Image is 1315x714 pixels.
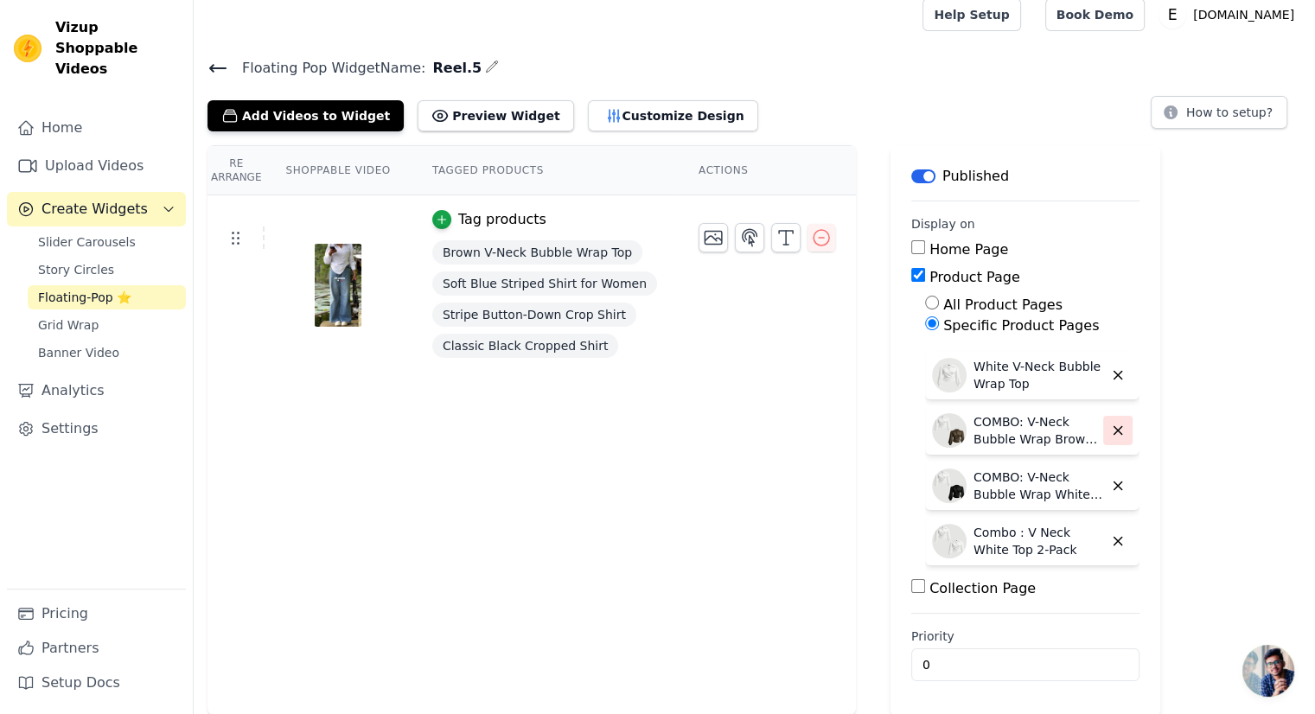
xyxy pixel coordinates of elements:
span: Story Circles [38,261,114,278]
a: Home [7,111,186,145]
a: Settings [7,411,186,446]
button: Create Widgets [7,192,186,226]
span: Grid Wrap [38,316,99,334]
button: Change Thumbnail [699,223,728,252]
label: Home Page [929,241,1008,258]
a: Floating-Pop ⭐ [28,285,186,309]
label: All Product Pages [943,296,1063,313]
span: Reel.5 [425,58,482,79]
a: Analytics [7,373,186,408]
div: Open chat [1242,645,1294,697]
a: Setup Docs [7,666,186,700]
a: Story Circles [28,258,186,282]
span: Banner Video [38,344,119,361]
span: Create Widgets [41,199,148,220]
legend: Display on [911,215,975,233]
label: Priority [911,628,1139,645]
button: How to setup? [1151,96,1287,129]
img: COMBO: V-Neck Bubble Wrap White & Black Top [932,469,967,503]
button: Preview Widget [418,100,573,131]
img: tn-4a873045c059465dbc50183e93ae6c43.png [314,244,362,327]
span: Soft Blue Striped Shirt for Women [432,271,657,296]
text: E [1168,6,1178,23]
span: Floating-Pop ⭐ [38,289,131,306]
span: Stripe Button-Down Crop Shirt [432,303,636,327]
span: Classic Black Cropped Shirt [432,334,619,358]
span: Brown V-Neck Bubble Wrap Top [432,240,642,265]
th: Tagged Products [412,146,678,195]
th: Shoppable Video [265,146,411,195]
div: Edit Name [485,56,499,80]
p: White V-Neck Bubble Wrap Top [973,358,1103,392]
span: Slider Carousels [38,233,136,251]
button: Delete widget [1103,526,1133,556]
button: Delete widget [1103,471,1133,500]
label: Product Page [929,269,1020,285]
button: Delete widget [1103,360,1133,390]
a: Partners [7,631,186,666]
p: COMBO: V-Neck Bubble Wrap White & Black Top [973,469,1103,503]
p: Combo : V Neck White Top 2-Pack [973,524,1103,558]
p: Published [942,166,1009,187]
img: White V-Neck Bubble Wrap Top [932,358,967,392]
label: Collection Page [929,580,1036,596]
a: Grid Wrap [28,313,186,337]
label: Specific Product Pages [943,317,1099,334]
button: Add Videos to Widget [207,100,404,131]
th: Re Arrange [207,146,265,195]
img: Combo : V Neck White Top 2-Pack [932,524,967,558]
span: Floating Pop Widget Name: [228,58,425,79]
img: Vizup [14,35,41,62]
span: Vizup Shoppable Videos [55,17,179,80]
a: Banner Video [28,341,186,365]
a: Upload Videos [7,149,186,183]
button: Delete widget [1103,416,1133,445]
th: Actions [678,146,856,195]
div: Tag products [458,209,546,230]
img: COMBO: V-Neck Bubble Wrap Brown & White Top [932,413,967,448]
button: Customize Design [588,100,758,131]
a: Pricing [7,596,186,631]
button: Tag products [432,209,546,230]
p: COMBO: V-Neck Bubble Wrap Brown & White Top [973,413,1103,448]
a: How to setup? [1151,108,1287,124]
a: Slider Carousels [28,230,186,254]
